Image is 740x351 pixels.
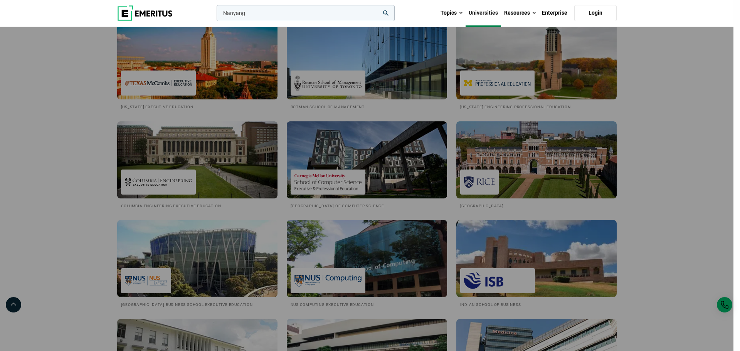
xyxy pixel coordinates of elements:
[574,5,617,21] a: Login
[217,5,395,21] input: woocommerce-product-search-field-0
